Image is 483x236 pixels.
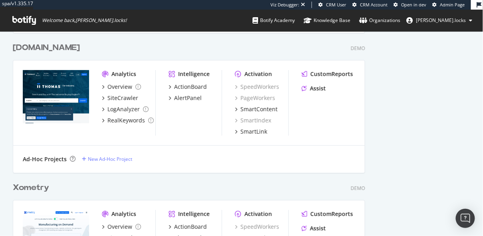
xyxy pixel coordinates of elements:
div: Analytics [111,70,136,78]
div: Demo [351,45,365,52]
a: New Ad-Hoc Project [82,156,132,162]
div: Botify Academy [252,16,295,24]
div: Overview [107,223,132,231]
div: New Ad-Hoc Project [88,156,132,162]
a: CustomReports [302,70,353,78]
div: Open Intercom Messenger [456,209,475,228]
button: [PERSON_NAME].locks [400,14,479,27]
span: Admin Page [440,2,465,8]
div: Activation [244,210,272,218]
div: LogAnalyzer [107,105,140,113]
a: SmartContent [235,105,278,113]
div: Analytics [111,210,136,218]
div: Overview [107,83,132,91]
div: ActionBoard [174,223,207,231]
a: Overview [102,223,141,231]
a: AlertPanel [169,94,202,102]
a: [DOMAIN_NAME] [13,42,83,54]
div: [DOMAIN_NAME] [13,42,80,54]
a: CRM Account [352,2,388,8]
div: CustomReports [310,210,353,218]
a: Organizations [359,10,400,31]
div: SmartLink [241,128,267,136]
div: Intelligence [178,210,210,218]
div: AlertPanel [174,94,202,102]
a: PageWorkers [235,94,275,102]
span: ryan.locks [416,17,466,24]
div: CustomReports [310,70,353,78]
div: ActionBoard [174,83,207,91]
div: Intelligence [178,70,210,78]
a: Admin Page [433,2,465,8]
a: SiteCrawler [102,94,138,102]
div: SiteCrawler [107,94,138,102]
span: CRM Account [360,2,388,8]
div: Activation [244,70,272,78]
a: SpeedWorkers [235,83,279,91]
a: ActionBoard [169,223,207,231]
a: Assist [302,84,326,92]
div: Assist [310,84,326,92]
div: Assist [310,224,326,232]
div: Knowledge Base [304,16,350,24]
a: Overview [102,83,141,91]
span: CRM User [326,2,346,8]
div: Organizations [359,16,400,24]
div: Demo [351,185,365,192]
a: CustomReports [302,210,353,218]
img: thomasnet.com [23,70,89,123]
a: Open in dev [394,2,427,8]
a: Xometry [13,182,52,194]
div: SmartContent [241,105,278,113]
a: SmartLink [235,128,267,136]
a: ActionBoard [169,83,207,91]
a: LogAnalyzer [102,105,149,113]
a: Assist [302,224,326,232]
span: Welcome back, [PERSON_NAME].locks ! [42,17,127,24]
div: Viz Debugger: [270,2,299,8]
a: RealKeywords [102,116,154,124]
a: Botify Academy [252,10,295,31]
a: SpeedWorkers [235,223,279,231]
div: Ad-Hoc Projects [23,155,67,163]
span: Open in dev [401,2,427,8]
a: CRM User [318,2,346,8]
a: SmartIndex [235,116,271,124]
a: Knowledge Base [304,10,350,31]
div: RealKeywords [107,116,145,124]
div: Xometry [13,182,49,194]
